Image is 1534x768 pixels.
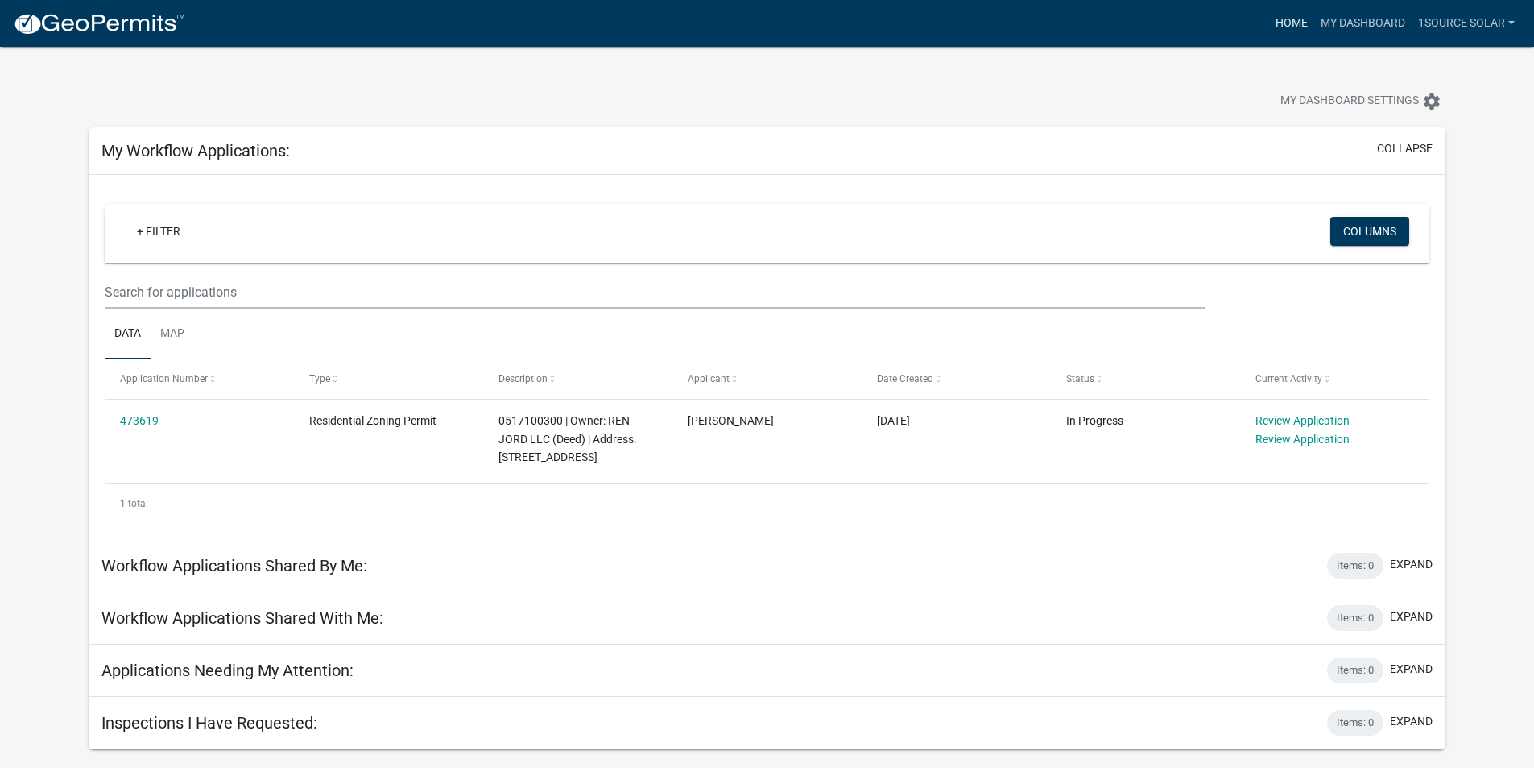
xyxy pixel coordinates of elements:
[1390,608,1433,625] button: expand
[151,309,194,360] a: Map
[120,373,208,384] span: Application Number
[1412,8,1521,39] a: 1Source Solar
[1327,658,1383,683] div: Items: 0
[483,359,672,398] datatable-header-cell: Description
[1327,605,1383,631] div: Items: 0
[1239,359,1429,398] datatable-header-cell: Current Activity
[1377,140,1433,157] button: collapse
[1255,373,1322,384] span: Current Activity
[89,175,1445,540] div: collapse
[105,309,151,360] a: Data
[688,373,730,384] span: Applicant
[1327,553,1383,579] div: Items: 0
[124,217,193,246] a: + Filter
[294,359,483,398] datatable-header-cell: Type
[101,713,317,733] h5: Inspections I Have Requested:
[1269,8,1314,39] a: Home
[498,414,636,464] span: 0517100300 | Owner: REN JORD LLC (Deed) | Address: 6700 510TH AVE
[101,661,354,680] h5: Applications Needing My Attention:
[105,484,1429,524] div: 1 total
[105,359,294,398] datatable-header-cell: Application Number
[877,414,910,427] span: 09/04/2025
[1066,414,1123,427] span: In Progress
[498,373,548,384] span: Description
[1066,373,1094,384] span: Status
[1327,710,1383,736] div: Items: 0
[1267,85,1454,117] button: My Dashboard Settingssettings
[1280,92,1419,111] span: My Dashboard Settings
[1390,556,1433,573] button: expand
[101,556,367,575] h5: Workflow Applications Shared By Me:
[101,141,290,160] h5: My Workflow Applications:
[1314,8,1412,39] a: My Dashboard
[688,414,774,427] span: Nathan Hamersley
[1390,713,1433,730] button: expand
[1422,92,1441,111] i: settings
[672,359,862,398] datatable-header-cell: Applicant
[101,608,383,628] h5: Workflow Applications Shared With Me:
[1255,433,1350,446] a: Review Application
[1390,661,1433,678] button: expand
[877,373,933,384] span: Date Created
[120,414,159,427] a: 473619
[309,373,330,384] span: Type
[1050,359,1239,398] datatable-header-cell: Status
[862,359,1051,398] datatable-header-cell: Date Created
[1330,217,1409,246] button: Columns
[309,414,436,427] span: Residential Zoning Permit
[1255,414,1350,427] a: Review Application
[105,276,1204,309] input: Search for applications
